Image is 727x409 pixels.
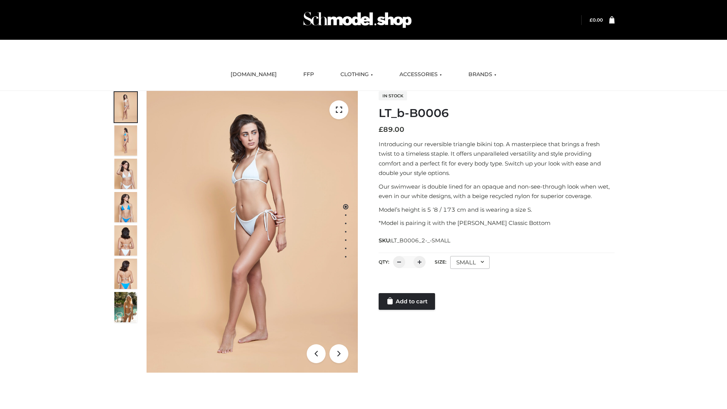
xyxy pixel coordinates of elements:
[590,17,603,23] bdi: 0.00
[394,66,448,83] a: ACCESSORIES
[114,159,137,189] img: ArielClassicBikiniTop_CloudNine_AzureSky_OW114ECO_3-scaled.jpg
[114,259,137,289] img: ArielClassicBikiniTop_CloudNine_AzureSky_OW114ECO_8-scaled.jpg
[114,92,137,122] img: ArielClassicBikiniTop_CloudNine_AzureSky_OW114ECO_1-scaled.jpg
[379,125,383,134] span: £
[379,182,615,201] p: Our swimwear is double lined for an opaque and non-see-through look when wet, even in our white d...
[114,292,137,322] img: Arieltop_CloudNine_AzureSky2.jpg
[301,5,414,35] img: Schmodel Admin 964
[114,125,137,156] img: ArielClassicBikiniTop_CloudNine_AzureSky_OW114ECO_2-scaled.jpg
[379,218,615,228] p: *Model is pairing it with the [PERSON_NAME] Classic Bottom
[590,17,593,23] span: £
[391,237,450,244] span: LT_B0006_2-_-SMALL
[379,125,404,134] bdi: 89.00
[379,236,451,245] span: SKU:
[379,139,615,178] p: Introducing our reversible triangle bikini top. A masterpiece that brings a fresh twist to a time...
[147,91,358,373] img: ArielClassicBikiniTop_CloudNine_AzureSky_OW114ECO_1
[435,259,446,265] label: Size:
[379,293,435,310] a: Add to cart
[379,205,615,215] p: Model’s height is 5 ‘8 / 173 cm and is wearing a size S.
[450,256,490,269] div: SMALL
[379,106,615,120] h1: LT_b-B0006
[298,66,320,83] a: FFP
[114,225,137,256] img: ArielClassicBikiniTop_CloudNine_AzureSky_OW114ECO_7-scaled.jpg
[379,259,389,265] label: QTY:
[335,66,379,83] a: CLOTHING
[225,66,282,83] a: [DOMAIN_NAME]
[114,192,137,222] img: ArielClassicBikiniTop_CloudNine_AzureSky_OW114ECO_4-scaled.jpg
[463,66,502,83] a: BRANDS
[590,17,603,23] a: £0.00
[379,91,407,100] span: In stock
